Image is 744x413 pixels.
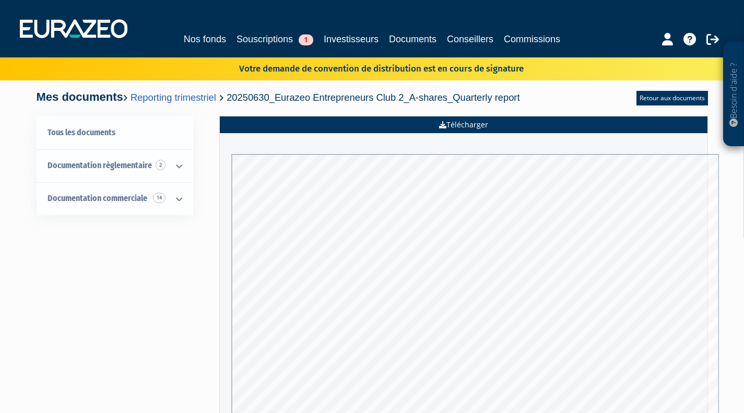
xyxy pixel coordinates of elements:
[156,160,166,170] span: 2
[48,160,152,170] span: Documentation règlementaire
[227,92,519,103] span: 20250630_Eurazeo Entrepreneurs Club 2_A-shares_Quarterly report
[48,193,147,203] span: Documentation commerciale
[153,193,166,203] span: 14
[37,116,193,149] a: Tous les documents
[324,32,379,46] a: Investisseurs
[728,48,740,141] p: Besoin d'aide ?
[184,32,226,46] a: Nos fonds
[299,34,313,45] span: 1
[504,32,560,46] a: Commissions
[209,60,524,75] p: Votre demande de convention de distribution est en cours de signature
[237,32,313,46] a: Souscriptions1
[636,91,708,105] a: Retour aux documents
[447,32,493,46] a: Conseillers
[37,91,520,103] h4: Mes documents
[37,149,193,182] a: Documentation règlementaire 2
[37,182,193,215] a: Documentation commerciale 14
[220,116,707,133] a: Télécharger
[131,92,216,103] a: Reporting trimestriel
[389,32,436,46] a: Documents
[20,19,127,38] img: 1732889491-logotype_eurazeo_blanc_rvb.png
